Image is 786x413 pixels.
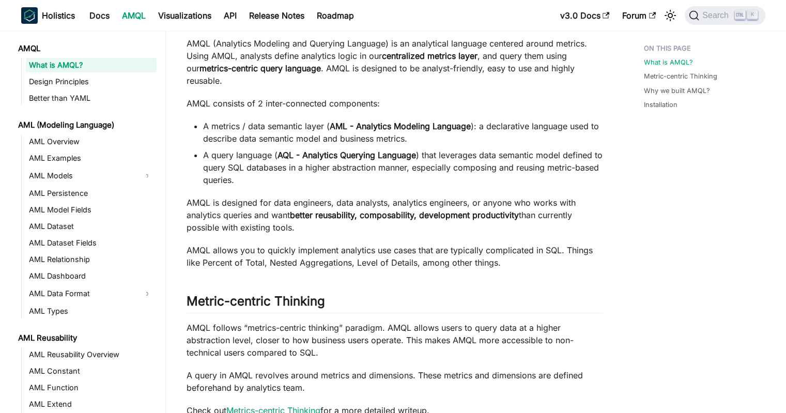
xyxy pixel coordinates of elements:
a: Design Principles [26,74,157,89]
a: AML Overview [26,134,157,149]
a: Roadmap [311,7,360,24]
a: AML Relationship [26,252,157,267]
p: AMQL follows “metrics-centric thinking” paradigm. AMQL allows users to query data at a higher abs... [187,322,603,359]
a: v3.0 Docs [554,7,616,24]
a: Visualizations [152,7,218,24]
a: API [218,7,243,24]
a: Metric-centric Thinking [644,71,717,81]
a: AML Data Format [26,285,138,302]
nav: Docs sidebar [11,31,166,413]
a: Release Notes [243,7,311,24]
li: A query language ( ) that leverages data semantic model defined to query SQL databases in a highe... [203,149,603,186]
button: Expand sidebar category 'AML Data Format' [138,285,157,302]
a: What is AMQL? [26,58,157,72]
a: AML Types [26,304,157,318]
button: Search (Ctrl+K) [685,6,765,25]
a: AML Dataset Fields [26,236,157,250]
a: AML Extend [26,397,157,411]
a: AMQL [15,41,157,56]
h2: Metric-centric Thinking [187,294,603,313]
button: Switch between dark and light mode (currently light mode) [662,7,679,24]
a: AML Reusability [15,331,157,345]
a: AML Persistence [26,186,157,201]
kbd: K [747,10,758,20]
strong: AQL - Analytics Querying Language [278,150,416,160]
a: Why we built AMQL? [644,86,710,96]
strong: centralized metrics layer [382,51,477,61]
a: AMQL [116,7,152,24]
a: HolisticsHolistics [21,7,75,24]
a: Installation [644,100,677,110]
p: A query in AMQL revolves around metrics and dimensions. These metrics and dimensions are defined ... [187,369,603,394]
a: AML Constant [26,364,157,378]
a: AML Dashboard [26,269,157,283]
p: AMQL consists of 2 inter-connected components: [187,97,603,110]
a: AML (Modeling Language) [15,118,157,132]
a: AML Examples [26,151,157,165]
strong: better reusability, composability, development productivity [290,210,519,220]
strong: AML - Analytics Modeling Language [330,121,471,131]
a: Docs [83,7,116,24]
a: AML Dataset [26,219,157,234]
a: AML Function [26,380,157,395]
a: AML Models [26,167,138,184]
button: Expand sidebar category 'AML Models' [138,167,157,184]
b: Holistics [42,9,75,22]
a: Better than YAML [26,91,157,105]
li: A metrics / data semantic layer ( ): a declarative language used to describe data semantic model ... [203,120,603,145]
a: AML Reusability Overview [26,347,157,362]
strong: metrics-centric query language [199,63,321,73]
a: AML Model Fields [26,203,157,217]
p: AMQL (Analytics Modeling and Querying Language) is an analytical language centered around metrics... [187,37,603,87]
p: AMQL is designed for data engineers, data analysts, analytics engineers, or anyone who works with... [187,196,603,234]
img: Holistics [21,7,38,24]
span: Search [699,11,735,20]
a: What is AMQL? [644,57,693,67]
p: AMQL allows you to quickly implement analytics use cases that are typically complicated in SQL. T... [187,244,603,269]
a: Forum [616,7,662,24]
